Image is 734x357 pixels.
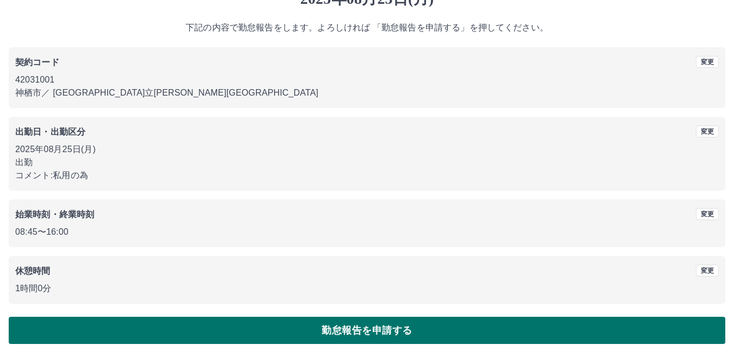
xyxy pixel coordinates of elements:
p: コメント: 私用の為 [15,169,719,182]
button: 変更 [696,265,719,277]
button: 勤怠報告を申請する [9,317,725,344]
p: 出勤 [15,156,719,169]
b: 契約コード [15,58,59,67]
p: 42031001 [15,73,719,86]
p: 1時間0分 [15,282,719,295]
button: 変更 [696,56,719,68]
button: 変更 [696,126,719,137]
b: 休憩時間 [15,266,51,275]
p: 神栖市 ／ [GEOGRAPHIC_DATA]立[PERSON_NAME][GEOGRAPHIC_DATA] [15,86,719,99]
p: 08:45 〜 16:00 [15,226,719,239]
p: 2025年08月25日(月) [15,143,719,156]
button: 変更 [696,208,719,220]
b: 始業時刻・終業時刻 [15,210,94,219]
p: 下記の内容で勤怠報告をします。よろしければ 「勤怠報告を申請する」を押してください。 [9,21,725,34]
b: 出勤日・出勤区分 [15,127,85,136]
